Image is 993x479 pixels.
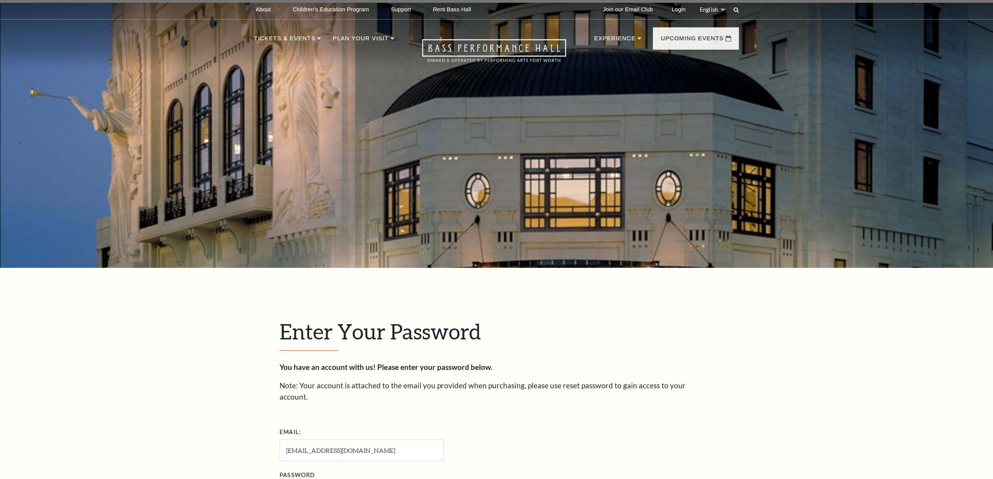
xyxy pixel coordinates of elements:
[292,6,369,13] p: Children's Education Program
[256,6,271,13] p: About
[433,6,471,13] p: Rent Bass Hall
[377,362,492,371] strong: Please enter your password below.
[594,34,636,48] p: Experience
[280,380,713,402] p: Note: Your account is attached to the email you provided when purchasing, please use reset passwo...
[661,34,724,48] p: Upcoming Events
[391,6,411,13] p: Support
[280,319,481,344] span: Enter Your Password
[254,34,315,48] p: Tickets & Events
[280,440,444,461] input: Required
[280,362,376,371] strong: You have an account with us!
[280,427,301,437] label: Email:
[333,34,388,48] p: Plan Your Visit
[698,6,726,13] select: Select:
